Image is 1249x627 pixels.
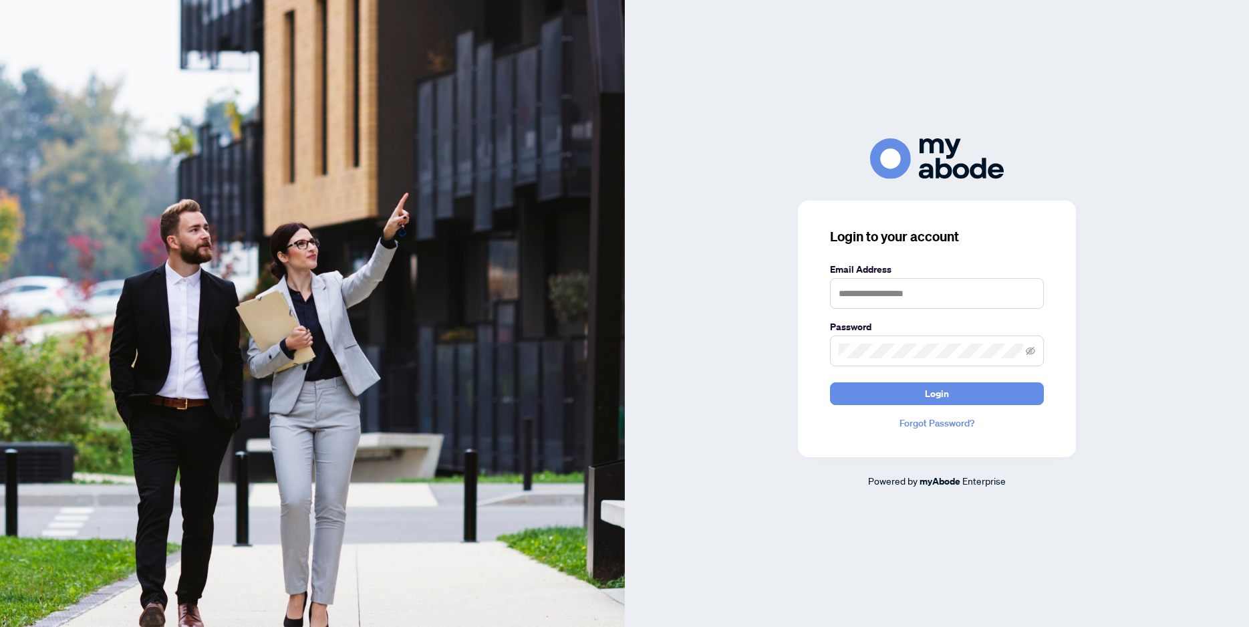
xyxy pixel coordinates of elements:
a: Forgot Password? [830,416,1044,430]
span: eye-invisible [1026,346,1035,356]
span: Powered by [868,475,918,487]
img: ma-logo [870,138,1004,179]
label: Email Address [830,262,1044,277]
a: myAbode [920,474,960,489]
span: Enterprise [962,475,1006,487]
span: Login [925,383,949,404]
label: Password [830,320,1044,334]
button: Login [830,382,1044,405]
h3: Login to your account [830,227,1044,246]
